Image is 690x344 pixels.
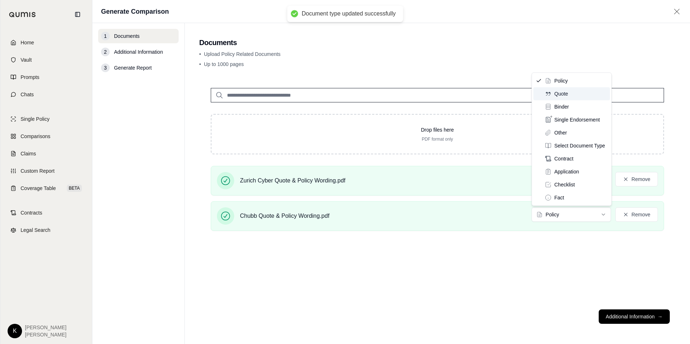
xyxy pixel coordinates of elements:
span: Policy [554,77,568,84]
span: Fact [554,194,564,201]
div: Document type updated successfully [302,10,396,18]
span: Application [554,168,579,175]
span: Binder [554,103,569,110]
span: Select Document Type [554,142,605,149]
span: Quote [554,90,568,97]
span: Single Endorsement [554,116,600,123]
span: Contract [554,155,573,162]
span: Checklist [554,181,575,188]
span: Other [554,129,567,136]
